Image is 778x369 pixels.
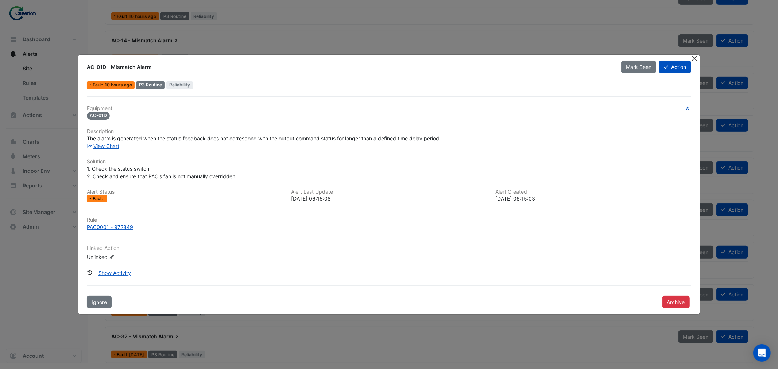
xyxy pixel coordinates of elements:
span: The alarm is generated when the status feedback does not correspond with the output command statu... [87,135,441,141]
span: Reliability [166,81,193,89]
div: P3 Routine [136,81,165,89]
span: Mark Seen [626,64,651,70]
a: View Chart [87,143,119,149]
h6: Linked Action [87,245,691,252]
button: Mark Seen [621,61,656,73]
span: Thu 14-Aug-2025 04:15 IST [105,82,132,88]
div: [DATE] 06:15:03 [496,195,691,202]
button: Ignore [87,296,112,308]
h6: Alert Created [496,189,691,195]
fa-icon: Edit Linked Action [109,255,115,260]
span: AC-01D [87,112,110,120]
h6: Solution [87,159,691,165]
span: Fault [93,197,105,201]
h6: Rule [87,217,691,223]
span: Ignore [92,299,107,305]
div: AC-01D - Mismatch Alarm [87,63,612,71]
span: Fault [93,83,105,87]
button: Show Activity [94,267,136,279]
div: PAC0001 - 972849 [87,223,133,231]
span: 1. Check the status switch. 2. Check and ensure that PAC's fan is not manually overridden. [87,166,237,179]
a: PAC0001 - 972849 [87,223,691,231]
div: [DATE] 06:15:08 [291,195,487,202]
button: Archive [662,296,690,308]
h6: Alert Last Update [291,189,487,195]
h6: Description [87,128,691,135]
div: Unlinked [87,253,174,261]
button: Action [659,61,691,73]
button: Close [691,55,698,62]
h6: Alert Status [87,189,282,195]
h6: Equipment [87,105,691,112]
div: Open Intercom Messenger [753,344,771,362]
